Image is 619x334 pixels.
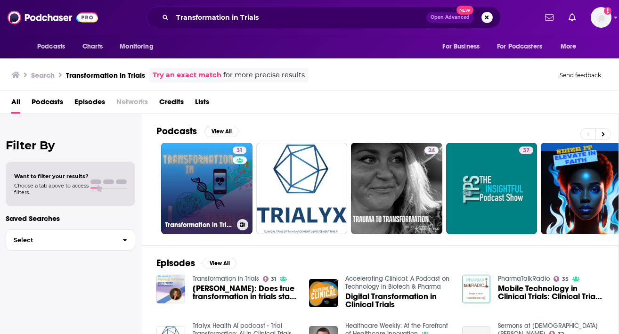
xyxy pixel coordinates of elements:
button: open menu [554,38,588,56]
a: All [11,94,20,114]
a: 24 [424,147,439,154]
a: PharmaTalkRadio [498,275,550,283]
a: 35 [554,276,569,282]
button: open menu [31,38,77,56]
h3: Search [31,71,55,80]
button: View All [204,126,238,137]
span: Open Advanced [431,15,470,20]
img: Kimberly Tableman: Does true transformation in trials start with the clinical protocol? [156,275,185,303]
span: For Business [442,40,480,53]
span: Logged in as allisonstowell [591,7,611,28]
a: Charts [76,38,108,56]
span: Select [6,237,115,243]
span: Want to filter your results? [14,173,89,179]
span: 37 [523,146,529,155]
a: 31Transformation in Trials [161,143,252,234]
span: More [561,40,577,53]
a: Credits [159,94,184,114]
a: Podcasts [32,94,63,114]
span: for more precise results [223,70,305,81]
a: Mobile Technology in Clinical Trials: Clinical Trials Transformation Initiative [498,285,603,301]
button: View All [203,258,236,269]
span: For Podcasters [497,40,542,53]
span: 31 [271,277,276,281]
a: PodcastsView All [156,125,238,137]
span: New [456,6,473,15]
h2: Filter By [6,138,135,152]
a: Episodes [74,94,105,114]
span: Choose a tab above to access filters. [14,182,89,196]
a: Show notifications dropdown [541,9,557,25]
a: 37 [519,147,533,154]
span: Networks [116,94,148,114]
a: Digital Transformation in Clinical Trials [345,293,451,309]
span: Charts [82,40,103,53]
button: Open AdvancedNew [426,12,474,23]
span: Podcasts [37,40,65,53]
a: EpisodesView All [156,257,236,269]
button: open menu [491,38,556,56]
a: 37 [446,143,538,234]
input: Search podcasts, credits, & more... [172,10,426,25]
a: 31 [263,276,277,282]
a: 31 [233,147,246,154]
span: 35 [562,277,569,281]
button: open menu [113,38,165,56]
button: Show profile menu [591,7,611,28]
span: [PERSON_NAME]: Does true transformation in trials start with the clinical protocol? [193,285,298,301]
img: Digital Transformation in Clinical Trials [309,279,338,308]
button: Send feedback [557,71,604,79]
a: 24 [351,143,442,234]
a: Transformation in Trials [193,275,259,283]
span: 31 [236,146,243,155]
h2: Episodes [156,257,195,269]
span: 24 [428,146,435,155]
h3: Transformation in Trials [165,221,233,229]
a: Show notifications dropdown [565,9,579,25]
h3: Transformation in Trials [66,71,145,80]
button: open menu [436,38,491,56]
p: Saved Searches [6,214,135,223]
img: User Profile [591,7,611,28]
svg: Add a profile image [604,7,611,15]
img: Podchaser - Follow, Share and Rate Podcasts [8,8,98,26]
img: Mobile Technology in Clinical Trials: Clinical Trials Transformation Initiative [462,275,491,303]
a: Lists [195,94,209,114]
a: Accelerating Clinical: A Podcast on Technology in Biotech & Pharma [345,275,449,291]
a: Try an exact match [153,70,221,81]
h2: Podcasts [156,125,197,137]
button: Select [6,229,135,251]
a: Kimberly Tableman: Does true transformation in trials start with the clinical protocol? [193,285,298,301]
span: Monitoring [120,40,153,53]
div: Search podcasts, credits, & more... [147,7,501,28]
